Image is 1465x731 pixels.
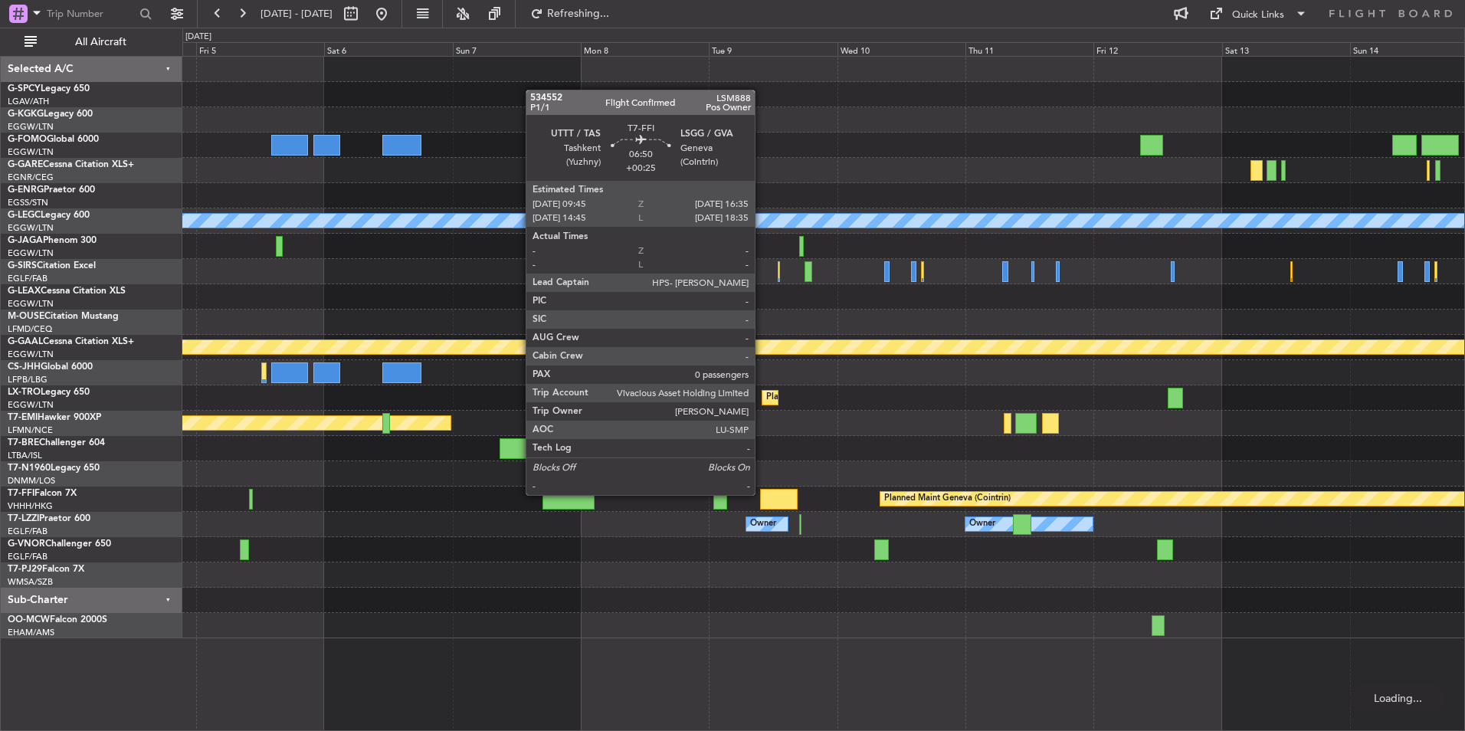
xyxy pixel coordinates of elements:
[8,211,90,220] a: G-LEGCLegacy 600
[750,513,776,536] div: Owner
[47,2,135,25] input: Trip Number
[1232,8,1284,23] div: Quick Links
[1222,42,1350,56] div: Sat 13
[8,312,44,321] span: M-OUSE
[8,146,54,158] a: EGGW/LTN
[884,487,1011,510] div: Planned Maint Geneva (Cointrin)
[8,96,49,107] a: LGAV/ATH
[1201,2,1315,26] button: Quick Links
[8,362,41,372] span: CS-JHH
[8,627,54,638] a: EHAM/AMS
[8,312,119,321] a: M-OUSECitation Mustang
[766,386,867,409] div: Planned Maint Dusseldorf
[8,565,42,574] span: T7-PJ29
[546,8,611,19] span: Refreshing...
[8,576,53,588] a: WMSA/SZB
[8,413,38,422] span: T7-EMI
[8,236,97,245] a: G-JAGAPhenom 300
[8,388,90,397] a: LX-TROLegacy 650
[965,42,1093,56] div: Thu 11
[261,7,333,21] span: [DATE] - [DATE]
[8,514,39,523] span: T7-LZZI
[8,197,48,208] a: EGSS/STN
[8,489,77,498] a: T7-FFIFalcon 7X
[8,565,84,574] a: T7-PJ29Falcon 7X
[8,287,126,296] a: G-LEAXCessna Citation XLS
[8,500,53,512] a: VHHH/HKG
[8,185,44,195] span: G-ENRG
[8,526,48,537] a: EGLF/FAB
[1350,684,1446,712] div: Loading...
[8,172,54,183] a: EGNR/CEG
[8,160,43,169] span: G-GARE
[8,374,48,385] a: LFPB/LBG
[8,464,100,473] a: T7-N1960Legacy 650
[1093,42,1221,56] div: Fri 12
[453,42,581,56] div: Sun 7
[8,121,54,133] a: EGGW/LTN
[8,185,95,195] a: G-ENRGPraetor 600
[8,615,50,624] span: OO-MCW
[8,287,41,296] span: G-LEAX
[8,362,93,372] a: CS-JHHGlobal 6000
[8,388,41,397] span: LX-TRO
[8,247,54,259] a: EGGW/LTN
[8,110,93,119] a: G-KGKGLegacy 600
[8,135,99,144] a: G-FOMOGlobal 6000
[8,399,54,411] a: EGGW/LTN
[8,450,42,461] a: LTBA/ISL
[8,323,52,335] a: LFMD/CEQ
[40,37,162,48] span: All Aircraft
[969,513,995,536] div: Owner
[8,110,44,119] span: G-KGKG
[8,551,48,562] a: EGLF/FAB
[8,539,111,549] a: G-VNORChallenger 650
[709,42,837,56] div: Tue 9
[8,615,107,624] a: OO-MCWFalcon 2000S
[8,438,39,447] span: T7-BRE
[8,349,54,360] a: EGGW/LTN
[837,42,965,56] div: Wed 10
[8,298,54,310] a: EGGW/LTN
[8,337,134,346] a: G-GAALCessna Citation XLS+
[8,84,90,93] a: G-SPCYLegacy 650
[8,413,101,422] a: T7-EMIHawker 900XP
[8,222,54,234] a: EGGW/LTN
[8,539,45,549] span: G-VNOR
[8,464,51,473] span: T7-N1960
[8,261,37,270] span: G-SIRS
[8,425,53,436] a: LFMN/NCE
[8,273,48,284] a: EGLF/FAB
[8,261,96,270] a: G-SIRSCitation Excel
[185,31,211,44] div: [DATE]
[8,236,43,245] span: G-JAGA
[8,514,90,523] a: T7-LZZIPraetor 600
[523,2,615,26] button: Refreshing...
[8,84,41,93] span: G-SPCY
[8,438,105,447] a: T7-BREChallenger 604
[8,160,134,169] a: G-GARECessna Citation XLS+
[8,475,55,487] a: DNMM/LOS
[324,42,452,56] div: Sat 6
[8,211,41,220] span: G-LEGC
[8,135,47,144] span: G-FOMO
[8,337,43,346] span: G-GAAL
[17,30,166,54] button: All Aircraft
[8,489,34,498] span: T7-FFI
[196,42,324,56] div: Fri 5
[581,42,709,56] div: Mon 8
